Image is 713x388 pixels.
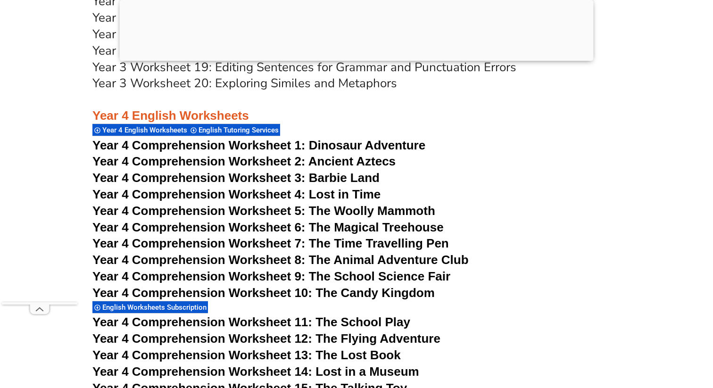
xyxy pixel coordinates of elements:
[92,92,621,124] h3: Year 4 English Worksheets
[92,253,469,267] a: Year 4 Comprehension Worksheet 8: The Animal Adventure Club
[92,204,435,218] a: Year 4 Comprehension Worksheet 5: The Woolly Mammoth
[199,126,282,134] span: English Tutoring Services
[92,124,189,136] div: Year 4 English Worksheets
[551,281,713,388] iframe: Chat Widget
[92,138,306,152] span: Year 4 Comprehension Worksheet 1:
[92,269,450,283] a: Year 4 Comprehension Worksheet 9: The School Science Fair
[92,286,435,300] a: Year 4 Comprehension Worksheet 10: The Candy Kingdom
[92,75,397,91] a: Year 3 Worksheet 20: Exploring Similes and Metaphors
[92,236,449,250] a: Year 4 Comprehension Worksheet 7: The Time Travelling Pen
[102,303,209,312] span: English Worksheets Subscription
[92,42,479,59] a: Year 3 Worksheet 18: Understanding and Creating Simple Paragraphs
[309,138,425,152] span: Dinosaur Adventure
[102,126,190,134] span: Year 4 English Worksheets
[92,59,516,75] a: Year 3 Worksheet 19: Editing Sentences for Grammar and Punctuation Errors
[92,154,396,168] a: Year 4 Comprehension Worksheet 2: Ancient Aztecs
[92,301,208,314] div: English Worksheets Subscription
[92,220,444,234] a: Year 4 Comprehension Worksheet 6: The Magical Treehouse
[92,315,410,329] a: Year 4 Comprehension Worksheet 11: The School Play
[92,348,401,362] a: Year 4 Comprehension Worksheet 13: The Lost Book
[92,9,283,26] a: Year 3 Worksheet 16: Prepositions
[189,124,280,136] div: English Tutoring Services
[92,331,440,346] a: Year 4 Comprehension Worksheet 12: The Flying Adventure
[2,19,77,302] iframe: Advertisement
[92,26,307,42] a: Year 3 Worksheet 17: Sentence Joining
[92,364,419,379] a: Year 4 Comprehension Worksheet 14: Lost in a Museum
[92,138,425,152] a: Year 4 Comprehension Worksheet 1: Dinosaur Adventure
[92,187,381,201] a: Year 4 Comprehension Worksheet 4: Lost in Time
[92,171,380,185] a: Year 4 Comprehension Worksheet 3: Barbie Land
